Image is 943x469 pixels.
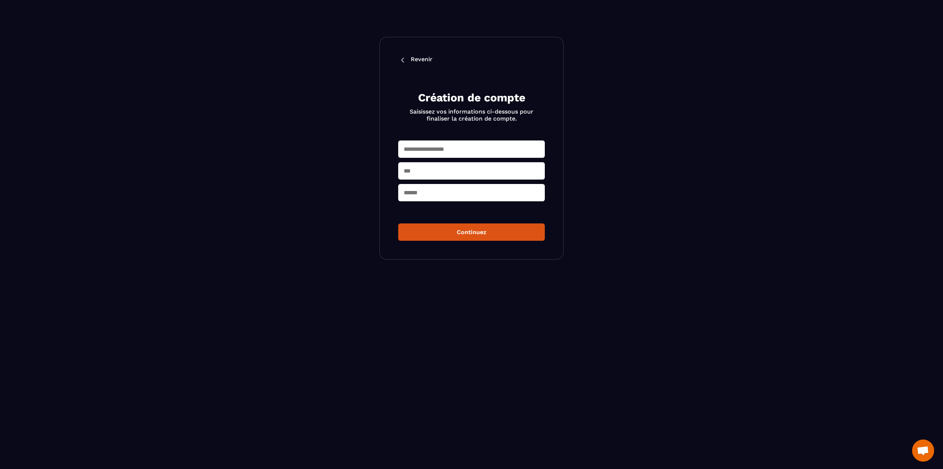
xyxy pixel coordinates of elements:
p: Saisissez vos informations ci-dessous pour finaliser la création de compte. [407,108,536,122]
h2: Création de compte [407,90,536,105]
button: Continuez [398,223,545,241]
a: Mở cuộc trò chuyện [912,440,934,462]
img: back [398,56,407,65]
p: Revenir [411,56,432,65]
a: Revenir [398,56,545,65]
